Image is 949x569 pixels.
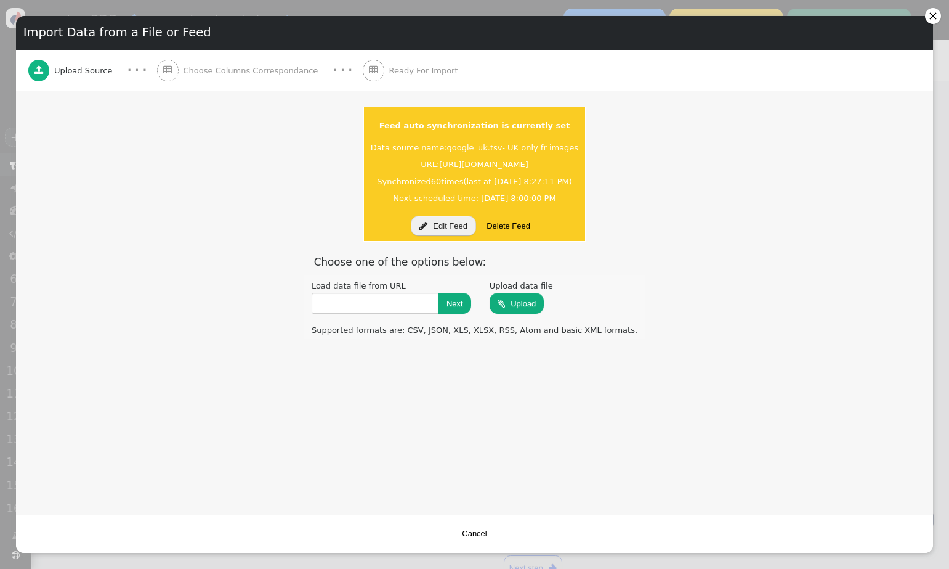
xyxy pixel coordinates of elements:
[454,523,495,544] button: Cancel
[34,65,43,75] span: 
[368,173,581,190] div: Synchronized times
[490,280,553,292] div: Upload data file
[463,177,571,186] span: (last at [DATE] 8:27:11 PM)
[54,65,117,77] span: Upload Source
[304,322,645,339] div: Supported formats are: CSV, JSON, XLS, XLSX, RSS, Atom and basic XML formats.
[369,65,378,75] span: 
[16,16,933,49] div: Import Data from a File or Feed
[363,50,483,91] a:  Ready For Import
[157,50,363,91] a:  Choose Columns Correspondance · · ·
[379,121,570,130] b: Feed auto synchronization is currently set
[368,157,581,173] div: URL:
[439,160,528,169] span: [URL][DOMAIN_NAME]
[438,293,471,314] button: Next
[304,252,645,272] div: Choose one of the options below:
[490,293,544,314] button: Upload
[411,216,476,237] button: Edit Feed
[447,143,579,152] span: google_uk.tsv- UK only fr images
[389,65,462,77] span: Ready For Import
[479,216,538,237] button: Delete Feed
[419,221,427,231] span: 
[368,139,581,156] div: Data source name:
[333,63,352,78] div: · · ·
[368,190,581,207] div: Next scheduled time: [DATE] 8:00:00 PM
[163,65,172,75] span: 
[431,177,442,186] span: 60
[312,280,471,292] div: Load data file from URL
[184,65,323,77] span: Choose Columns Correspondance
[127,63,147,78] div: · · ·
[498,299,505,308] span: 
[28,50,157,91] a:  Upload Source · · ·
